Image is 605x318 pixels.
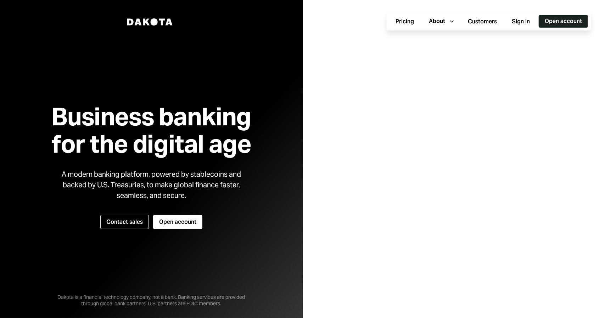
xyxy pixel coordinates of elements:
h1: Business banking for the digital age [43,103,260,158]
div: A modern banking platform, powered by stablecoins and backed by U.S. Treasuries, to make global f... [56,169,247,201]
button: Contact sales [100,215,149,229]
button: Sign in [506,15,536,28]
button: About [423,15,459,28]
button: Open account [539,15,588,28]
div: Dakota is a financial technology company, not a bank. Banking services are provided through globa... [45,283,258,307]
button: Pricing [390,15,420,28]
button: Customers [462,15,503,28]
button: Open account [153,215,202,229]
div: About [429,17,445,25]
